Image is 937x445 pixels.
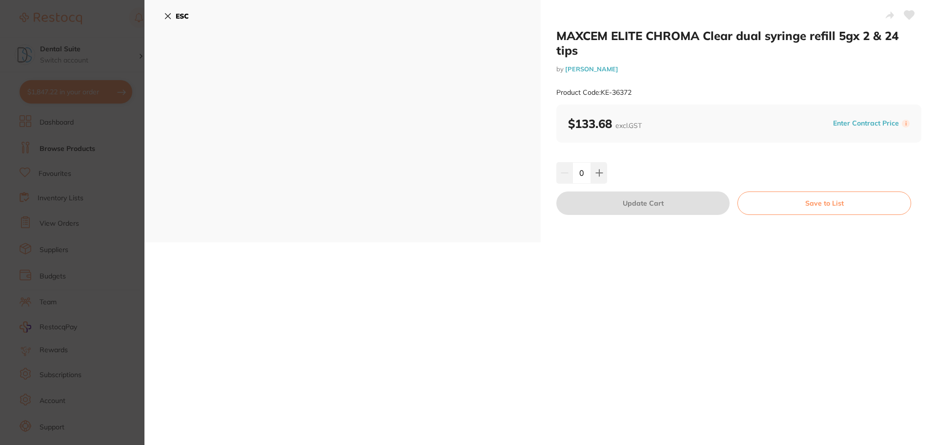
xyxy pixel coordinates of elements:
b: $133.68 [568,116,642,131]
small: Product Code: KE-36372 [556,88,631,97]
b: ESC [176,12,189,21]
button: ESC [164,8,189,24]
h2: MAXCEM ELITE CHROMA Clear dual syringe refill 5gx 2 & 24 tips [556,28,921,58]
a: [PERSON_NAME] [565,65,618,73]
small: by [556,65,921,73]
label: i [902,120,910,127]
button: Update Cart [556,191,730,215]
button: Save to List [737,191,911,215]
span: excl. GST [615,121,642,130]
button: Enter Contract Price [830,119,902,128]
